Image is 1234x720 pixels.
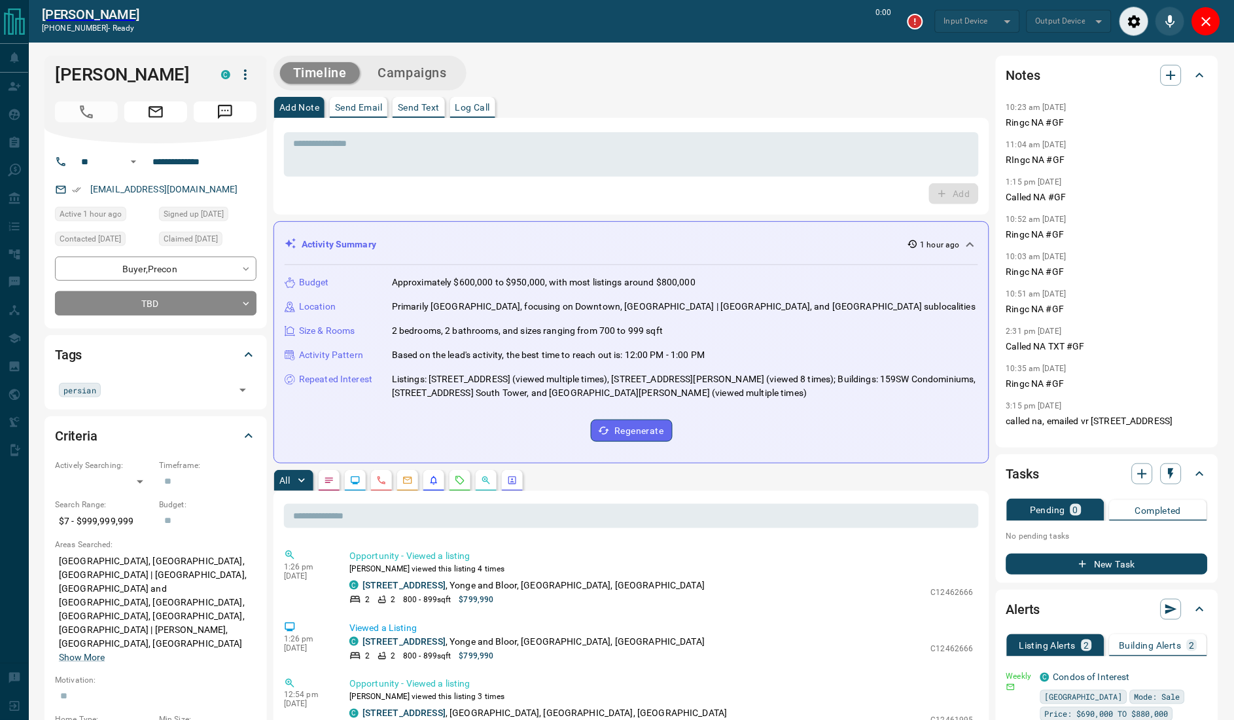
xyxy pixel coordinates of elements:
[55,257,256,281] div: Buyer , Precon
[299,276,329,289] p: Budget
[1084,641,1089,650] p: 2
[299,372,372,386] p: Repeated Interest
[349,677,974,691] p: Opportunity - Viewed a listing
[284,634,330,643] p: 1:26 pm
[1006,554,1208,575] button: New Task
[55,344,82,365] h2: Tags
[1040,673,1049,682] div: condos.ca
[931,586,974,598] p: C12462666
[350,475,361,486] svg: Lead Browsing Activity
[1006,252,1067,261] p: 10:03 am [DATE]
[403,594,451,605] p: 800 - 899 sqft
[55,339,256,370] div: Tags
[279,476,290,485] p: All
[429,475,439,486] svg: Listing Alerts
[299,348,363,362] p: Activity Pattern
[402,475,413,486] svg: Emails
[302,238,376,251] p: Activity Summary
[1006,215,1067,224] p: 10:52 am [DATE]
[1019,641,1076,650] p: Listing Alerts
[55,459,152,471] p: Actively Searching:
[164,207,224,221] span: Signed up [DATE]
[1155,7,1185,36] div: Mute
[1119,641,1182,650] p: Building Alerts
[392,276,696,289] p: Approximately $600,000 to $950,000, with most listings around $800,000
[1006,302,1208,316] p: Ringc NA #GF
[398,103,440,112] p: Send Text
[391,650,395,662] p: 2
[90,184,238,194] a: [EMAIL_ADDRESS][DOMAIN_NAME]
[349,549,974,563] p: Opportunity - Viewed a listing
[1030,505,1065,514] p: Pending
[1006,140,1067,149] p: 11:04 am [DATE]
[159,207,256,225] div: Tue Aug 06 2024
[349,581,359,590] div: condos.ca
[221,70,230,79] div: condos.ca
[59,651,105,664] button: Show More
[481,475,491,486] svg: Opportunities
[376,475,387,486] svg: Calls
[1006,439,1067,448] p: 12:28 pm [DATE]
[55,550,256,668] p: [GEOGRAPHIC_DATA], [GEOGRAPHIC_DATA], [GEOGRAPHIC_DATA] | [GEOGRAPHIC_DATA], [GEOGRAPHIC_DATA] an...
[876,7,892,36] p: 0:00
[362,708,446,719] a: [STREET_ADDRESS]
[284,571,330,581] p: [DATE]
[42,22,139,34] p: [PHONE_NUMBER] -
[164,232,218,245] span: Claimed [DATE]
[72,185,81,194] svg: Email Verified
[280,62,360,84] button: Timeline
[1073,505,1078,514] p: 0
[1006,289,1067,298] p: 10:51 am [DATE]
[455,103,490,112] p: Log Call
[365,594,370,605] p: 2
[159,499,256,511] p: Budget:
[1006,327,1062,336] p: 2:31 pm [DATE]
[1006,103,1067,112] p: 10:23 am [DATE]
[42,7,139,22] a: [PERSON_NAME]
[362,580,446,590] a: [STREET_ADDRESS]
[1006,671,1032,683] p: Weekly
[921,239,960,251] p: 1 hour ago
[349,691,974,703] p: [PERSON_NAME] viewed this listing 3 times
[55,101,118,122] span: Call
[55,511,152,532] p: $7 - $999,999,999
[55,675,256,687] p: Motivation:
[1135,506,1182,515] p: Completed
[284,562,330,571] p: 1:26 pm
[299,324,355,338] p: Size & Rooms
[392,348,705,362] p: Based on the lead's activity, the best time to reach out is: 12:00 PM - 1:00 PM
[1006,65,1040,86] h2: Notes
[113,24,135,33] span: ready
[1006,190,1208,204] p: Called NA #GF
[1006,458,1208,490] div: Tasks
[1045,691,1123,704] span: [GEOGRAPHIC_DATA]
[591,420,673,442] button: Regenerate
[1006,60,1208,91] div: Notes
[362,635,705,649] p: , Yonge and Bloor, [GEOGRAPHIC_DATA], [GEOGRAPHIC_DATA]
[1006,153,1208,167] p: RIngc NA #GF
[126,154,141,170] button: Open
[1006,401,1062,410] p: 3:15 pm [DATE]
[60,207,122,221] span: Active 1 hour ago
[362,636,446,647] a: [STREET_ADDRESS]
[284,643,330,653] p: [DATE]
[1006,265,1208,279] p: Ringc NA #GF
[1190,641,1195,650] p: 2
[284,691,330,700] p: 12:54 pm
[392,372,978,400] p: Listings: [STREET_ADDRESS] (viewed multiple times), [STREET_ADDRESS][PERSON_NAME] (viewed 8 times...
[159,459,256,471] p: Timeframe:
[55,64,202,85] h1: [PERSON_NAME]
[349,637,359,646] div: condos.ca
[1006,599,1040,620] h2: Alerts
[459,594,494,605] p: $799,990
[55,291,256,315] div: TBD
[365,650,370,662] p: 2
[279,103,319,112] p: Add Note
[1006,364,1067,373] p: 10:35 am [DATE]
[1006,177,1062,187] p: 1:15 pm [DATE]
[391,594,395,605] p: 2
[324,475,334,486] svg: Notes
[1006,594,1208,625] div: Alerts
[55,499,152,511] p: Search Range:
